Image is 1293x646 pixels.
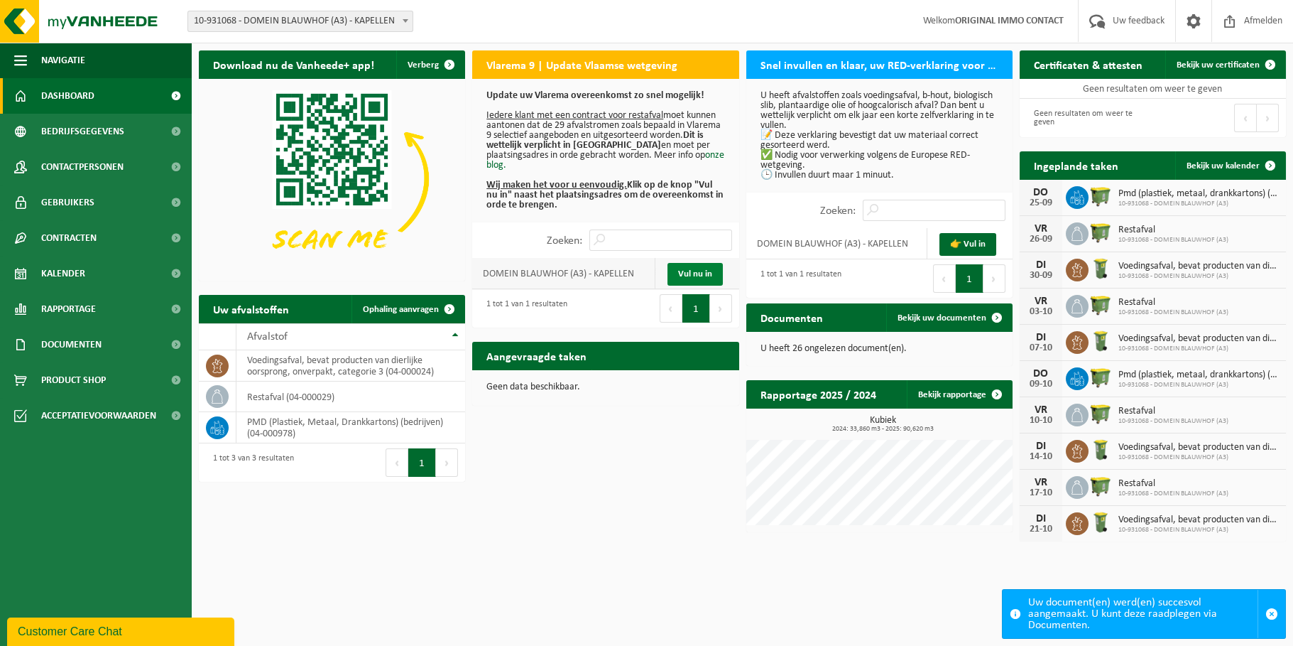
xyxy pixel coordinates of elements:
span: Bekijk uw documenten [898,313,986,323]
div: DI [1027,259,1055,271]
img: WB-1100-HPE-GN-50 [1089,365,1113,389]
span: 10-931068 - DOMEIN BLAUWHOF (A3) [1118,236,1228,244]
h2: Rapportage 2025 / 2024 [746,380,890,408]
a: Bekijk uw kalender [1175,151,1284,180]
div: DI [1027,441,1055,452]
span: Gebruikers [41,185,94,220]
button: Previous [1234,104,1257,132]
div: 1 tot 3 van 3 resultaten [206,447,294,478]
div: 07-10 [1027,343,1055,353]
span: Verberg [408,60,439,70]
button: Next [710,294,732,323]
span: Voedingsafval, bevat producten van dierlijke oorsprong, onverpakt, categorie 3 [1118,442,1279,453]
div: VR [1027,223,1055,235]
span: Pmd (plastiek, metaal, drankkartons) (bedrijven) [1118,370,1279,381]
img: WB-0140-HPE-GN-50 [1089,438,1113,462]
span: Restafval [1118,297,1228,308]
div: 25-09 [1027,198,1055,208]
img: WB-1100-HPE-GN-50 [1089,402,1113,426]
span: Restafval [1118,406,1228,417]
span: Restafval [1118,225,1228,236]
b: Klik op de knop "Vul nu in" naast het plaatsingsadres om de overeenkomst in orde te brengen. [486,180,724,210]
div: VR [1027,296,1055,307]
p: U heeft 26 ongelezen document(en). [760,344,998,354]
span: Bekijk uw kalender [1186,161,1260,171]
button: 1 [408,448,436,477]
button: Next [436,448,458,477]
span: 10-931068 - DOMEIN BLAUWHOF (A3) [1118,526,1279,534]
b: Dit is wettelijk verplicht in [GEOGRAPHIC_DATA] [486,130,704,151]
div: 10-10 [1027,416,1055,426]
span: 10-931068 - DOMEIN BLAUWHOF (A3) [1118,200,1279,208]
button: Previous [660,294,682,323]
img: WB-0140-HPE-GN-50 [1089,329,1113,353]
span: 10-931068 - DOMEIN BLAUWHOF (A3) [1118,453,1279,462]
h2: Aangevraagde taken [472,342,601,370]
a: onze blog. [486,150,724,171]
h2: Uw afvalstoffen [199,295,303,323]
div: 17-10 [1027,488,1055,498]
b: Update uw Vlarema overeenkomst zo snel mogelijk! [486,90,704,101]
div: 14-10 [1027,452,1055,462]
span: Rapportage [41,291,96,327]
div: 03-10 [1027,307,1055,317]
td: Geen resultaten om weer te geven [1020,79,1286,99]
span: 10-931068 - DOMEIN BLAUWHOF (A3) [1118,308,1228,317]
div: DI [1027,513,1055,524]
span: 10-931068 - DOMEIN BLAUWHOF (A3) [1118,490,1228,498]
span: 10-931068 - DOMEIN BLAUWHOF (A3) - KAPELLEN [188,11,413,31]
a: Bekijk uw documenten [886,303,1011,332]
td: voedingsafval, bevat producten van dierlijke oorsprong, onverpakt, categorie 3 (04-000024) [236,350,465,382]
img: WB-0140-HPE-GN-50 [1089,510,1113,534]
h2: Certificaten & attesten [1020,50,1157,78]
span: 10-931068 - DOMEIN BLAUWHOF (A3) [1118,272,1279,281]
span: Acceptatievoorwaarden [41,398,156,434]
div: VR [1027,404,1055,416]
label: Zoeken: [820,205,856,217]
div: 30-09 [1027,271,1055,281]
span: Voedingsafval, bevat producten van dierlijke oorsprong, onverpakt, categorie 3 [1118,515,1279,526]
td: DOMEIN BLAUWHOF (A3) - KAPELLEN [746,228,927,259]
span: Dashboard [41,78,94,114]
span: Kalender [41,256,85,291]
span: 2024: 33,860 m3 - 2025: 90,620 m3 [753,426,1013,433]
button: 1 [682,294,710,323]
span: Contracten [41,220,97,256]
div: 1 tot 1 van 1 resultaten [753,263,841,294]
span: 10-931068 - DOMEIN BLAUWHOF (A3) [1118,345,1279,353]
div: DO [1027,187,1055,198]
button: Previous [933,264,956,293]
a: 👉 Vul in [939,233,996,256]
div: VR [1027,477,1055,488]
div: 26-09 [1027,235,1055,244]
div: 1 tot 1 van 1 resultaten [479,293,567,324]
a: Vul nu in [667,263,723,286]
span: Ophaling aanvragen [363,305,439,314]
td: DOMEIN BLAUWHOF (A3) - KAPELLEN [472,258,655,289]
img: WB-1100-HPE-GN-50 [1089,184,1113,208]
h2: Documenten [746,303,837,331]
p: Geen data beschikbaar. [486,382,724,392]
h2: Vlarema 9 | Update Vlaamse wetgeving [472,50,692,78]
img: WB-1100-HPE-GN-50 [1089,293,1113,317]
span: Bedrijfsgegevens [41,114,124,149]
img: WB-1100-HPE-GN-50 [1089,220,1113,244]
div: Uw document(en) werd(en) succesvol aangemaakt. U kunt deze raadplegen via Documenten. [1028,590,1257,638]
div: Geen resultaten om weer te geven [1027,102,1146,134]
div: 09-10 [1027,379,1055,389]
h2: Download nu de Vanheede+ app! [199,50,388,78]
span: Navigatie [41,43,85,78]
td: PMD (Plastiek, Metaal, Drankkartons) (bedrijven) (04-000978) [236,412,465,443]
div: DO [1027,368,1055,379]
img: WB-0140-HPE-GN-50 [1089,257,1113,281]
span: Documenten [41,327,102,362]
button: 1 [956,264,983,293]
p: U heeft afvalstoffen zoals voedingsafval, b-hout, biologisch slib, plantaardige olie of hoogcalor... [760,91,998,181]
a: Ophaling aanvragen [351,295,464,323]
div: DI [1027,332,1055,343]
a: Bekijk uw certificaten [1165,50,1284,79]
span: Afvalstof [247,331,288,343]
span: Voedingsafval, bevat producten van dierlijke oorsprong, onverpakt, categorie 3 [1118,333,1279,345]
h3: Kubiek [753,416,1013,433]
